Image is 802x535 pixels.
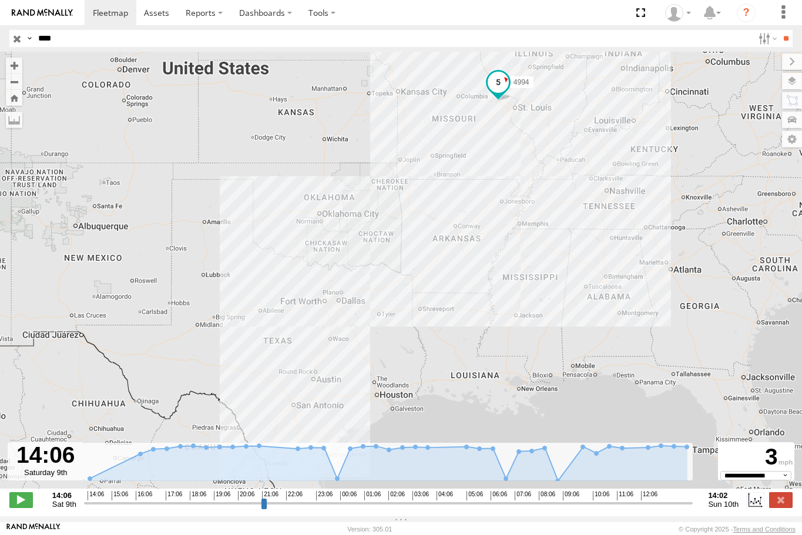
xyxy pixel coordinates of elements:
[88,491,104,500] span: 14:06
[25,30,34,47] label: Search Query
[593,491,609,500] span: 10:06
[661,4,695,22] div: Caseta Laredo TX
[539,491,555,500] span: 08:06
[515,491,531,500] span: 07:06
[6,73,22,90] button: Zoom out
[513,78,529,86] span: 4994
[262,491,278,500] span: 21:06
[754,30,779,47] label: Search Filter Options
[720,444,793,471] div: 3
[737,4,756,22] i: ?
[166,491,182,500] span: 17:06
[52,491,76,500] strong: 14:06
[9,492,33,507] label: Play/Stop
[286,491,303,500] span: 22:06
[563,491,579,500] span: 09:06
[617,491,633,500] span: 11:06
[412,491,429,500] span: 03:06
[388,491,405,500] span: 02:06
[6,90,22,106] button: Zoom Home
[12,9,73,17] img: rand-logo.svg
[6,58,22,73] button: Zoom in
[190,491,206,500] span: 18:06
[641,491,657,500] span: 12:06
[364,491,381,500] span: 01:06
[467,491,483,500] span: 05:06
[6,523,61,535] a: Visit our Website
[708,491,739,500] strong: 14:02
[437,491,453,500] span: 04:06
[733,526,796,533] a: Terms and Conditions
[769,492,793,507] label: Close
[112,491,128,500] span: 15:06
[6,112,22,128] label: Measure
[52,500,76,509] span: Sat 9th Aug 2025
[316,491,333,500] span: 23:06
[708,500,739,509] span: Sun 10th Aug 2025
[782,131,802,147] label: Map Settings
[136,491,152,500] span: 16:06
[340,491,357,500] span: 00:06
[238,491,254,500] span: 20:06
[214,491,230,500] span: 19:06
[679,526,796,533] div: © Copyright 2025 -
[491,491,507,500] span: 06:06
[347,526,392,533] div: Version: 305.01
